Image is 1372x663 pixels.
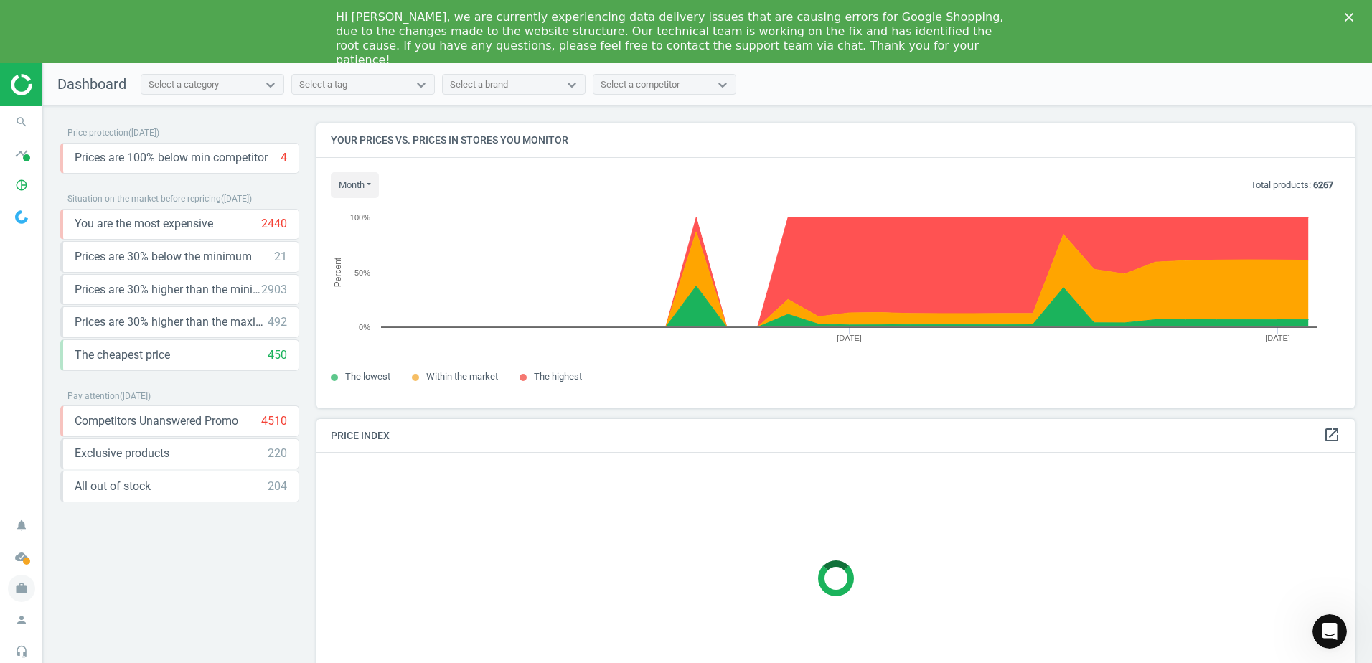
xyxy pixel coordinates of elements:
div: 2440 [261,216,287,232]
iframe: Intercom live chat [1312,614,1347,649]
h4: Your prices vs. prices in stores you monitor [316,123,1355,157]
tspan: [DATE] [1265,334,1290,342]
span: All out of stock [75,479,151,494]
i: work [8,575,35,602]
div: Select a tag [299,78,347,91]
div: 21 [274,249,287,265]
b: 6267 [1313,179,1333,190]
span: Prices are 100% below min competitor [75,150,268,166]
div: 4 [281,150,287,166]
text: 100% [350,213,370,222]
text: 0% [359,323,370,331]
div: Hi [PERSON_NAME], we are currently experiencing data delivery issues that are causing errors for ... [336,10,1013,67]
span: Prices are 30% higher than the maximal [75,314,268,330]
div: Close [1345,13,1359,22]
div: Select a category [149,78,219,91]
img: wGWNvw8QSZomAAAAABJRU5ErkJggg== [15,210,28,224]
span: The lowest [345,371,390,382]
tspan: [DATE] [837,334,862,342]
span: ( [DATE] ) [120,391,151,401]
span: Dashboard [57,75,126,93]
span: Price protection [67,128,128,138]
tspan: Percent [333,257,343,287]
i: timeline [8,140,35,167]
span: You are the most expensive [75,216,213,232]
div: 220 [268,446,287,461]
span: Competitors Unanswered Promo [75,413,238,429]
a: open_in_new [1323,426,1340,445]
span: The cheapest price [75,347,170,363]
text: 50% [354,268,370,277]
div: 204 [268,479,287,494]
div: 4510 [261,413,287,429]
div: Select a competitor [601,78,680,91]
span: Within the market [426,371,498,382]
span: Situation on the market before repricing [67,194,221,204]
img: ajHJNr6hYgQAAAAASUVORK5CYII= [11,74,113,95]
i: open_in_new [1323,426,1340,443]
i: notifications [8,512,35,539]
span: Prices are 30% higher than the minimum [75,282,261,298]
i: cloud_done [8,543,35,570]
i: search [8,108,35,136]
div: 2903 [261,282,287,298]
i: pie_chart_outlined [8,171,35,199]
span: ( [DATE] ) [221,194,252,204]
span: The highest [534,371,582,382]
button: month [331,172,379,198]
p: Total products: [1251,179,1333,192]
div: 492 [268,314,287,330]
i: person [8,606,35,634]
span: Prices are 30% below the minimum [75,249,252,265]
h4: Price Index [316,419,1355,453]
span: ( [DATE] ) [128,128,159,138]
div: Select a brand [450,78,508,91]
span: Exclusive products [75,446,169,461]
span: Pay attention [67,391,120,401]
div: 450 [268,347,287,363]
